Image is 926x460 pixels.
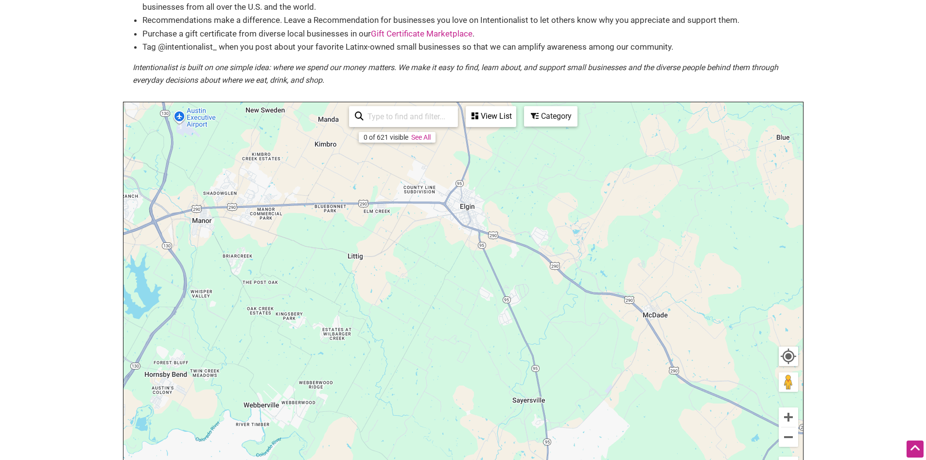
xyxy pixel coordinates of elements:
div: Type to search and filter [349,106,458,127]
div: View List [467,107,515,126]
li: Tag @intentionalist_ when you post about your favorite Latinx-owned small businesses so that we c... [142,40,794,54]
div: Category [525,107,577,126]
div: See a list of the visible businesses [466,106,516,127]
button: Your Location [779,347,798,366]
button: Zoom out [779,427,798,447]
div: Filter by category [524,106,577,127]
input: Type to find and filter... [364,107,452,126]
div: 0 of 621 visible [364,133,408,141]
button: Drag Pegman onto the map to open Street View [779,372,798,392]
li: Recommendations make a difference. Leave a Recommendation for businesses you love on Intentionali... [142,14,794,27]
a: See All [411,133,431,141]
em: Intentionalist is built on one simple idea: where we spend our money matters. We make it easy to ... [133,63,778,85]
div: Scroll Back to Top [907,441,924,458]
button: Zoom in [779,407,798,427]
li: Purchase a gift certificate from diverse local businesses in our . [142,27,794,40]
a: Gift Certificate Marketplace [371,29,472,38]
